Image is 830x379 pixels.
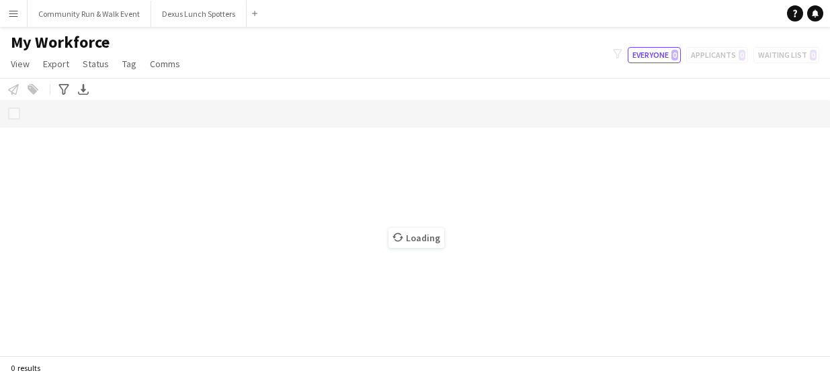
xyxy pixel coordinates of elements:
span: Loading [388,228,444,248]
span: Tag [122,58,136,70]
button: Everyone0 [628,47,681,63]
span: 0 [671,50,678,60]
span: My Workforce [11,32,110,52]
app-action-btn: Export XLSX [75,81,91,97]
a: Comms [144,55,185,73]
a: Tag [117,55,142,73]
a: View [5,55,35,73]
button: Community Run & Walk Event [28,1,151,27]
span: Comms [150,58,180,70]
span: Status [83,58,109,70]
span: View [11,58,30,70]
span: Export [43,58,69,70]
button: Dexus Lunch Spotters [151,1,247,27]
a: Status [77,55,114,73]
a: Export [38,55,75,73]
app-action-btn: Advanced filters [56,81,72,97]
